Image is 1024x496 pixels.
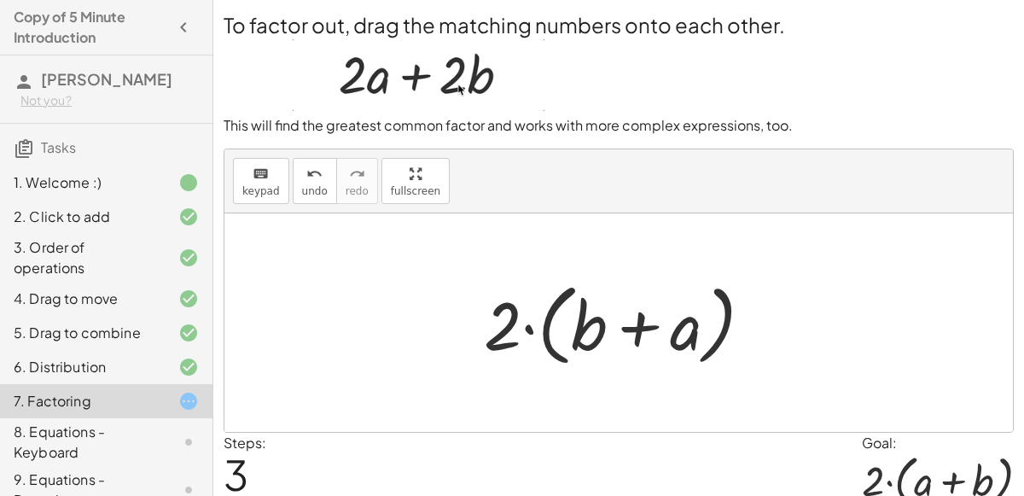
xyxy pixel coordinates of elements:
[178,289,199,309] i: Task finished and correct.
[41,138,76,156] span: Tasks
[14,237,151,278] div: 3. Order of operations
[224,434,266,452] label: Steps:
[242,185,280,197] span: keypad
[41,69,172,89] span: [PERSON_NAME]
[381,158,450,204] button: fullscreen
[178,323,199,343] i: Task finished and correct.
[20,92,199,109] div: Not you?
[349,164,365,184] i: redo
[14,7,168,48] h4: Copy of 5 Minute Introduction
[178,172,199,193] i: Task finished.
[178,391,199,411] i: Task started.
[346,185,369,197] span: redo
[253,164,269,184] i: keyboard
[14,391,151,411] div: 7. Factoring
[391,185,440,197] span: fullscreen
[233,158,289,204] button: keyboardkeypad
[178,432,199,452] i: Task not started.
[293,158,337,204] button: undoundo
[224,10,1014,39] h2: To factor out, drag the matching numbers onto each other.
[14,289,151,309] div: 4. Drag to move
[336,158,378,204] button: redoredo
[862,433,1014,453] div: Goal:
[178,207,199,227] i: Task finished and correct.
[14,207,151,227] div: 2. Click to add
[178,357,199,377] i: Task finished and correct.
[14,422,151,463] div: 8. Equations - Keyboard
[14,357,151,377] div: 6. Distribution
[224,116,1014,136] p: This will find the greatest common factor and works with more complex expressions, too.
[14,172,151,193] div: 1. Welcome :)
[14,323,151,343] div: 5. Drag to combine
[293,39,544,111] img: 3377f121076139ece68a6080b70b10c2af52822142e68bb6169fbb7008498492.gif
[178,248,199,268] i: Task finished and correct.
[306,164,323,184] i: undo
[302,185,328,197] span: undo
